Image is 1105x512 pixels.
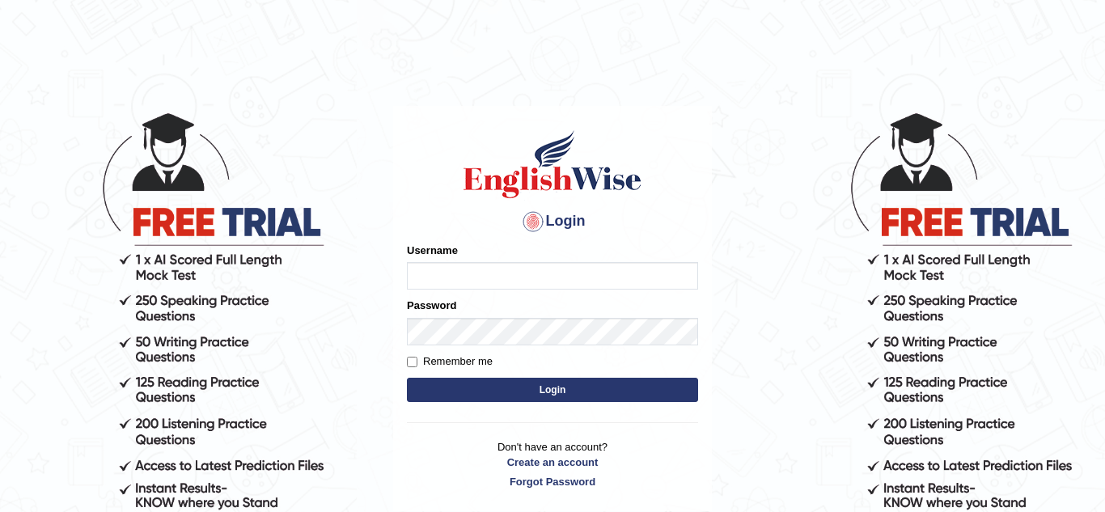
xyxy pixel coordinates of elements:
[407,353,493,370] label: Remember me
[460,128,645,201] img: Logo of English Wise sign in for intelligent practice with AI
[407,455,698,470] a: Create an account
[407,474,698,489] a: Forgot Password
[407,209,698,235] h4: Login
[407,243,458,258] label: Username
[407,378,698,402] button: Login
[407,439,698,489] p: Don't have an account?
[407,357,417,367] input: Remember me
[407,298,456,313] label: Password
